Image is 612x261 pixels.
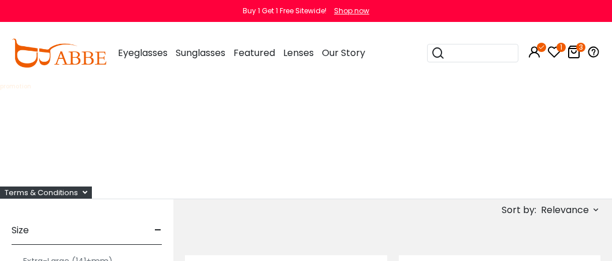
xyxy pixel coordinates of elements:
[502,203,536,217] span: Sort by:
[322,46,365,59] span: Our Story
[118,46,168,59] span: Eyeglasses
[328,6,369,16] a: Shop now
[154,217,162,244] span: -
[176,46,225,59] span: Sunglasses
[243,6,327,16] div: Buy 1 Get 1 Free Sitewide!
[12,217,29,244] span: Size
[557,43,566,52] i: 1
[567,47,581,61] a: 3
[576,43,585,52] i: 3
[283,46,314,59] span: Lenses
[233,46,275,59] span: Featured
[541,200,589,221] span: Relevance
[547,47,561,61] a: 1
[12,39,106,68] img: abbeglasses.com
[334,6,369,16] div: Shop now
